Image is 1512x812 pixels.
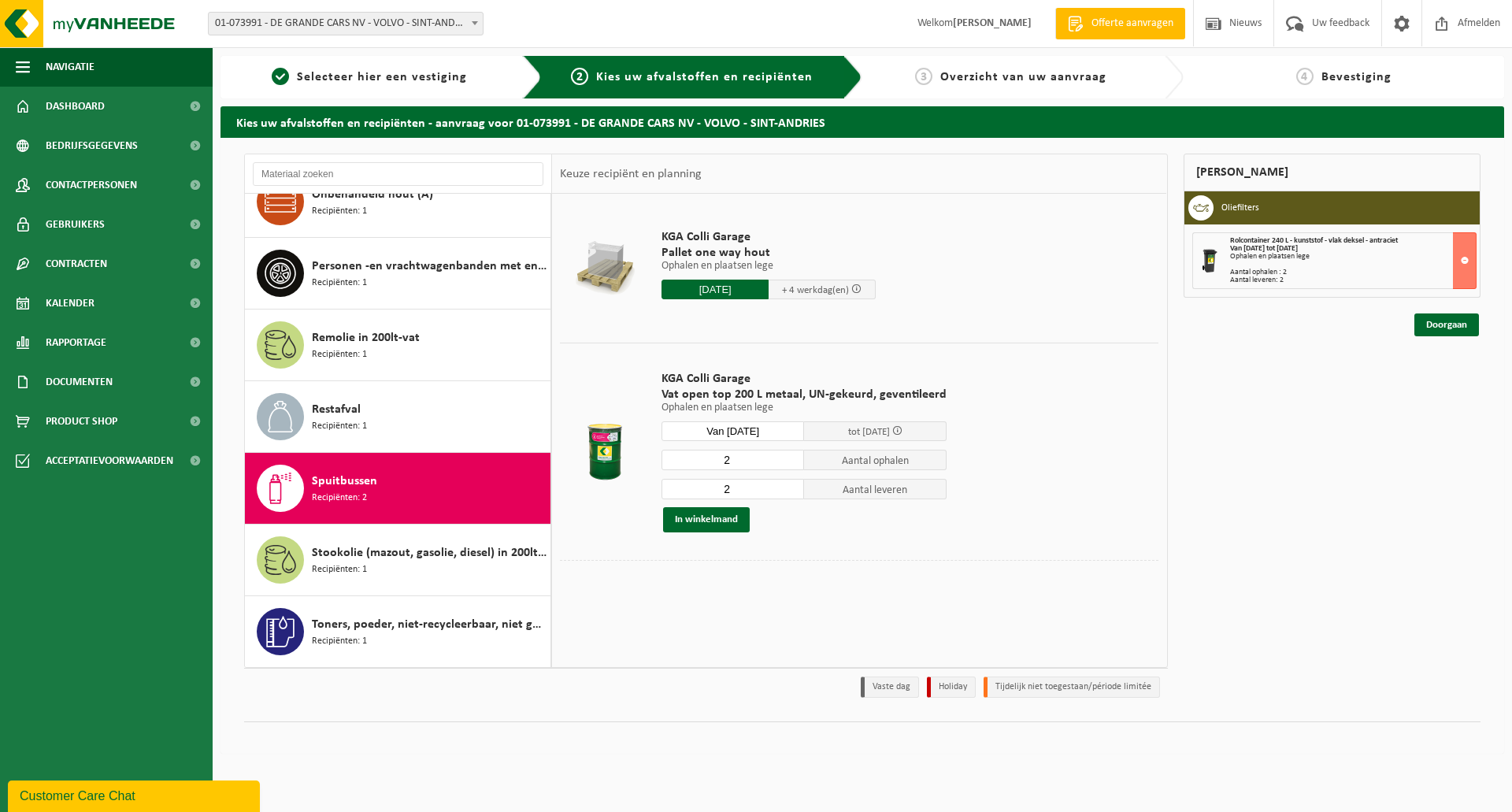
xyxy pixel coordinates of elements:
span: 3 [915,68,932,85]
h2: Kies uw afvalstoffen en recipiënten - aanvraag voor 01-073991 - DE GRANDE CARS NV - VOLVO - SINT-... [220,106,1504,137]
input: Selecteer datum [661,421,804,441]
span: Recipiënten: 1 [312,562,367,577]
span: Contactpersonen [46,165,137,205]
span: Documenten [46,362,113,402]
span: Spuitbussen [312,472,377,491]
li: Holiday [927,677,976,698]
span: Rolcontainer 240 L - kunststof - vlak deksel - antraciet [1230,236,1398,245]
span: Gebruikers [46,205,105,244]
span: Kalender [46,284,94,323]
span: Personen -en vrachtwagenbanden met en zonder velg [312,257,547,276]
span: Product Shop [46,402,117,441]
a: Offerte aanvragen [1055,8,1185,39]
span: Rapportage [46,323,106,362]
span: Kies uw afvalstoffen en recipiënten [596,71,813,83]
div: Keuze recipiënt en planning [552,154,710,194]
button: In winkelmand [663,507,750,532]
button: Onbehandeld hout (A) Recipiënten: 1 [245,166,551,238]
span: Recipiënten: 1 [312,204,367,219]
span: Bevestiging [1321,71,1392,83]
span: Vat open top 200 L metaal, UN-gekeurd, geventileerd [661,387,947,402]
span: Selecteer hier een vestiging [297,71,467,83]
span: + 4 werkdag(en) [782,285,849,295]
span: Overzicht van uw aanvraag [940,71,1106,83]
h3: Oliefilters [1221,195,1259,221]
button: Spuitbussen Recipiënten: 2 [245,453,551,525]
input: Selecteer datum [661,280,769,299]
strong: Van [DATE] tot [DATE] [1230,244,1298,253]
span: Stookolie (mazout, gasolie, diesel) in 200lt-vat [312,543,547,562]
span: Recipiënten: 2 [312,491,367,506]
span: 01-073991 - DE GRANDE CARS NV - VOLVO - SINT-ANDRIES [209,13,483,35]
span: Restafval [312,400,361,419]
span: 01-073991 - DE GRANDE CARS NV - VOLVO - SINT-ANDRIES [208,12,484,35]
span: Aantal leveren [804,479,947,499]
div: Ophalen en plaatsen lege [1230,253,1477,261]
span: Pallet one way hout [661,245,876,261]
span: Recipiënten: 1 [312,347,367,362]
span: Bedrijfsgegevens [46,126,138,165]
button: Personen -en vrachtwagenbanden met en zonder velg Recipiënten: 1 [245,238,551,310]
a: 1Selecteer hier een vestiging [228,68,510,87]
span: Contracten [46,244,107,284]
a: Doorgaan [1414,313,1479,336]
span: KGA Colli Garage [661,371,947,387]
span: 2 [571,68,588,85]
div: [PERSON_NAME] [1184,154,1481,191]
button: Toners, poeder, niet-recycleerbaar, niet gevaarlijk Recipiënten: 1 [245,596,551,667]
li: Vaste dag [861,677,919,698]
p: Ophalen en plaatsen lege [661,261,876,272]
span: Recipiënten: 1 [312,634,367,649]
div: Aantal ophalen : 2 [1230,269,1477,276]
span: Dashboard [46,87,105,126]
span: Onbehandeld hout (A) [312,185,433,204]
span: KGA Colli Garage [661,229,876,245]
span: Remolie in 200lt-vat [312,328,420,347]
button: Remolie in 200lt-vat Recipiënten: 1 [245,310,551,381]
span: Recipiënten: 1 [312,276,367,291]
span: Offerte aanvragen [1088,16,1177,32]
span: Recipiënten: 1 [312,419,367,434]
span: Acceptatievoorwaarden [46,441,173,480]
strong: [PERSON_NAME] [953,17,1032,29]
span: tot [DATE] [848,427,890,437]
input: Materiaal zoeken [253,162,543,186]
span: Aantal ophalen [804,450,947,470]
span: 1 [272,68,289,85]
p: Ophalen en plaatsen lege [661,402,947,413]
span: 4 [1296,68,1314,85]
span: Navigatie [46,47,94,87]
div: Aantal leveren: 2 [1230,276,1477,284]
iframe: chat widget [8,777,263,812]
li: Tijdelijk niet toegestaan/période limitée [984,677,1160,698]
span: Toners, poeder, niet-recycleerbaar, niet gevaarlijk [312,615,547,634]
button: Stookolie (mazout, gasolie, diesel) in 200lt-vat Recipiënten: 1 [245,525,551,596]
button: Restafval Recipiënten: 1 [245,381,551,453]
